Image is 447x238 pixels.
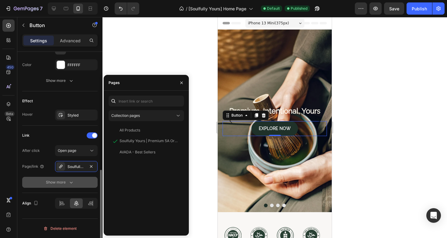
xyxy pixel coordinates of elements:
div: Soulfully Yours | Premium 5A Organic Ceremonial Matcha | Soul-Matcha Collection [120,138,178,144]
div: Styled [68,113,96,118]
img: gempages_560434980090545242-7423dcf8-6321-48cf-9b98-f4d9de83a2b0.png [33,210,50,227]
p: Settings [30,37,47,44]
button: Delete element [22,224,98,233]
div: Color [22,62,32,68]
div: Link [22,133,29,138]
div: FFFFFF [68,62,96,68]
p: Advanced [60,37,81,44]
button: Show more [22,75,98,86]
div: Pages [109,80,120,86]
div: 450 [6,65,15,70]
div: Undo/Redo [115,2,139,15]
span: Published [291,6,307,11]
p: Button [29,22,81,29]
img: gempages_560434980090545242-7423dcf8-6321-48cf-9b98-f4d9de83a2b0.png [85,210,102,227]
img: gempages_560434980090545242-dc7e7123-8cc1-43a1-a0d1-7f38007c61f5.png [59,210,76,227]
button: Show more [22,177,98,188]
span: Open page [58,148,76,153]
div: Show more [46,179,74,185]
div: Beta [5,111,15,116]
span: / [186,5,187,12]
div: Publish [412,5,427,12]
span: Default [267,6,280,11]
p: 7 [40,5,43,12]
img: gempages_560434980090545242-5cdc4c4e-f97d-40fb-869a-0e38b2233bdd.png [7,210,23,227]
button: Collection pages [109,110,184,121]
div: Soulfully Yours | Premium 5A Organic Ceremonial Matcha | Soul-Matcha Collection [68,164,85,170]
span: [Soulfully Yours] Home Page [189,5,246,12]
div: AVADA - Best Sellers [120,149,155,155]
input: Insert link or search [109,96,184,107]
button: 7 [2,2,45,15]
div: Hover [22,112,33,117]
div: Delete element [43,225,77,232]
div: All Products [120,128,140,133]
button: Open page [55,145,98,156]
span: Collection pages [111,113,140,118]
span: Save [389,6,399,11]
div: Align [22,199,40,208]
button: Save [384,2,404,15]
div: Show more [46,78,74,84]
div: Page/link [22,164,44,169]
button: Publish [407,2,432,15]
div: After click [22,148,40,153]
div: Open Intercom Messenger [426,208,441,223]
iframe: Design area [218,17,332,238]
div: Effect [22,98,33,104]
